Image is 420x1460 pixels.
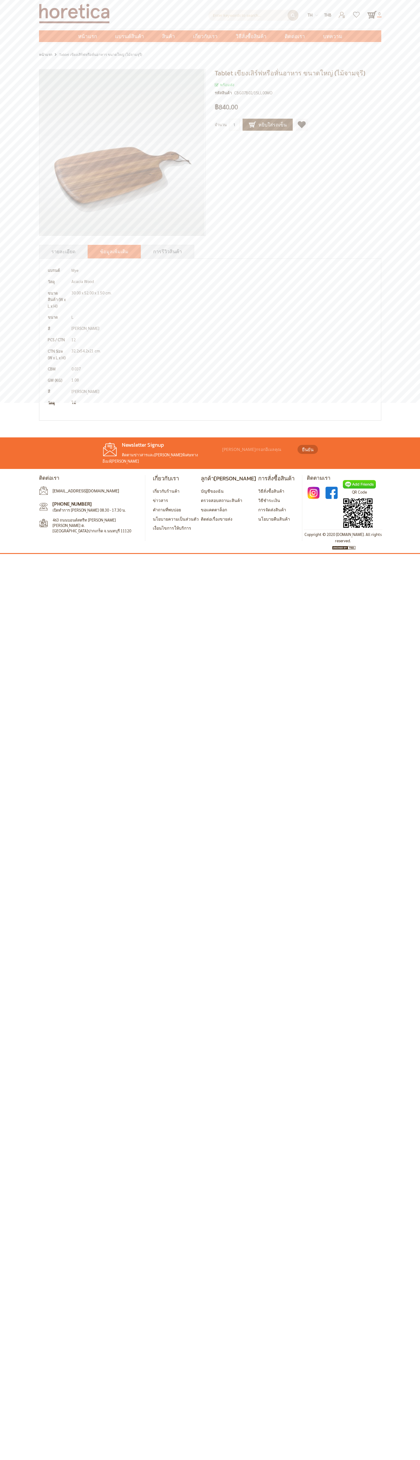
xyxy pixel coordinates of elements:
td: [PERSON_NAME] [69,386,375,397]
a: การจัดส่งสินค้า [258,507,286,512]
span: จำนวน [215,122,227,127]
td: [PERSON_NAME] [69,323,375,334]
h4: เกี่ยวกับเรา [153,475,199,482]
a: เข้าสู่ระบบ [335,10,349,15]
span: บทความ [323,30,342,43]
a: ตรวจสอบสถานะสินค้า [201,497,242,503]
td: 30.00 x 52.00 x 1.50 cm. [69,287,375,312]
a: ข่าวสาร [153,497,168,503]
th: วัสดุ [45,397,69,409]
a: เกี่ยวกับเรา [184,30,227,42]
a: [EMAIL_ADDRESS][DOMAIN_NAME] [53,488,119,493]
a: หน้าแรก [69,30,106,42]
a: เพิ่มไปยังรายการโปรด [296,119,308,131]
h4: ติดตามเรา [307,475,381,482]
span: หน้าแรก [78,32,97,40]
input: ค้นหาสินค้าที่นี่... [208,10,298,21]
a: ข้อมูลเพิ่มเติม [100,248,128,255]
h4: ลูกค้า[PERSON_NAME] [201,475,256,482]
button: ค้นหา [288,10,298,21]
a: นโยบายคืนสินค้า [258,516,290,522]
button: ยืนยัน [298,445,318,454]
span: Tablet เขียงเสิร์ฟหรือหั่นอาหาร ขนาดใหญ่ (ไม้จามจุรี) [215,68,365,78]
span: 463 ถนนบอนด์สตรีท [PERSON_NAME][PERSON_NAME] ต.[GEOGRAPHIC_DATA]ปากเกร็ด จ.นนทบุรี 11120 [53,517,134,534]
a: วิธีสั่งซื้อสินค้า [227,30,276,42]
span: สินค้า [162,30,175,43]
th: วัสดุ [45,276,69,287]
th: สี [45,386,69,397]
li: Tablet เขียงเสิร์ฟหรือหั่นอาหาร ขนาดใหญ่ (ไม้จามจุรี) [53,51,142,59]
span: เปิดทำการ [PERSON_NAME] 08.30 - 17.30 น. [53,507,126,513]
a: เกี่ยวกับร้านค้า [153,488,180,494]
th: GW (KG) [45,375,69,386]
h4: ติดต่อเรา [39,475,141,482]
th: สี [45,323,69,334]
a: รายละเอียด [51,248,75,255]
img: Horetica.com [39,4,110,23]
strong: รหัสสินค้า [215,90,234,96]
a: เงื่อนไขการให้บริการ [153,525,191,531]
address: Copyright © 2020 [DOMAIN_NAME]. All rights reserved. [304,531,382,544]
th: CTN Size (W x L x H) [45,345,69,363]
td: 12 [69,334,375,345]
a: บัญชีของฉัน [201,488,224,494]
p: QR Code [343,489,376,495]
div: สถานะของสินค้า [215,81,381,88]
a: คำถามที่พบบ่อย [153,507,181,512]
span: หยิบใส่รถเข็น [249,121,287,128]
th: ขนาด [45,312,69,323]
span: เกี่ยวกับเรา [193,30,218,43]
a: [PHONE_NUMBER] [53,500,92,507]
a: 0 [367,10,377,20]
a: ขอแคตตาล็อก [201,507,227,512]
td: ไม้ [69,397,375,409]
span: แบรนด์สินค้า [115,30,144,43]
th: ขนาดสินค้า (W x L x H) [45,287,69,312]
td: 32.2x54.2x21 cm. [69,345,375,363]
span: วิธีสั่งซื้อสินค้า [236,30,267,43]
td: 0.037 [69,363,375,375]
span: ยืนยัน [302,446,313,453]
a: นโยบายความเป็นส่วนตัว [153,516,199,522]
td: L [69,312,375,323]
a: ติดต่อเรื่องขายส่ง [201,516,232,522]
img: dropdown-icon.svg [315,14,318,17]
a: ติดต่อเรา [276,30,314,42]
th: CBM [45,363,69,375]
a: แบรนด์สินค้า [106,30,153,42]
span: ติดต่อเรา [285,30,305,43]
span: th [308,12,313,17]
a: รายการโปรด [349,10,364,15]
td: Mye [69,265,375,276]
span: THB [324,12,331,17]
button: หยิบใส่รถเข็น [243,119,293,131]
p: ติดตามข่าวสารและ[PERSON_NAME]พิเศษทางอีเมล์[PERSON_NAME] [102,452,219,464]
a: หน้าแรก [39,51,52,58]
h4: Newsletter Signup [102,442,219,449]
h4: การสั่งซื้อสินค้า [258,475,295,482]
img: Tablet เขียงเสิร์ฟหรือหั่นอาหาร ขนาดใหญ่ (ไม้จามจุรี) [39,69,205,236]
td: Acacia Wood [69,276,375,287]
a: การรีวิวสินค้า [153,248,182,255]
a: วิธีสั่งซื้อสินค้า [258,488,284,494]
div: CBG07B02/15LL00MO [234,90,272,96]
td: 1.08 [69,375,375,386]
span: ฿840.00 [215,104,238,110]
th: แบรนด์ [45,265,69,276]
a: บทความ [314,30,351,42]
a: วิธีชำระเงิน [258,497,280,503]
a: สินค้า [153,30,184,42]
span: พร้อมส่ง [215,82,234,87]
span: 0 [377,10,382,17]
th: PCS / CTN [45,334,69,345]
